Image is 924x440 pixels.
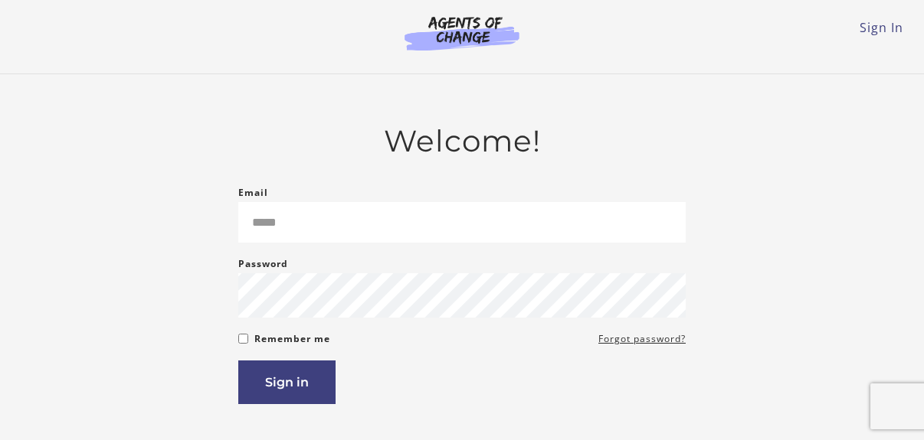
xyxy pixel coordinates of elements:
label: Email [238,184,268,202]
label: Remember me [254,330,330,348]
img: Agents of Change Logo [388,15,536,51]
h2: Welcome! [238,123,686,159]
label: Password [238,255,288,273]
button: Sign in [238,360,336,404]
a: Sign In [860,19,903,36]
a: Forgot password? [598,330,686,348]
